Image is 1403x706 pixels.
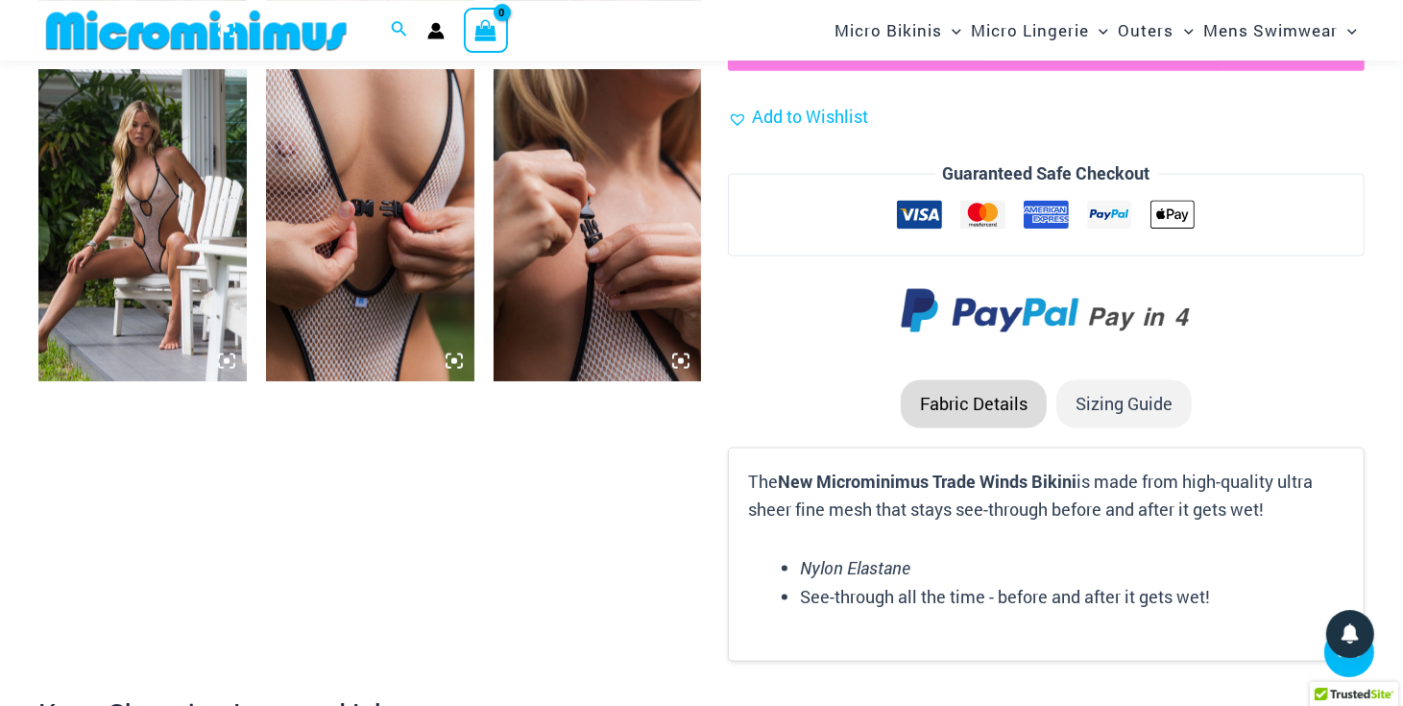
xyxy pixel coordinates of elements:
[391,18,408,43] a: Search icon link
[1203,6,1338,55] span: Mens Swimwear
[266,69,474,381] img: Trade Winds Ivory/Ink 819 One Piece
[966,6,1113,55] a: Micro LingerieMenu ToggleMenu Toggle
[901,380,1047,428] li: Fabric Details
[1174,6,1194,55] span: Menu Toggle
[942,6,961,55] span: Menu Toggle
[427,22,445,39] a: Account icon link
[1338,6,1357,55] span: Menu Toggle
[494,69,702,381] img: Trade Winds Ivory/Ink 819 One Piece
[971,6,1089,55] span: Micro Lingerie
[728,103,868,132] a: Add to Wishlist
[464,8,508,52] a: View Shopping Cart, empty
[1198,6,1362,55] a: Mens SwimwearMenu ToggleMenu Toggle
[800,583,1344,612] li: See-through all the time - before and after it gets wet!
[1119,6,1174,55] span: Outers
[835,6,942,55] span: Micro Bikinis
[1056,380,1192,428] li: Sizing Guide
[748,468,1344,524] p: The is made from high-quality ultra sheer fine mesh that stays see-through before and after it ge...
[38,9,354,52] img: MM SHOP LOGO FLAT
[800,556,910,579] em: Nylon Elastane
[778,470,1076,493] b: New Microminimus Trade Winds Bikini
[1089,6,1108,55] span: Menu Toggle
[827,3,1365,58] nav: Site Navigation
[752,105,868,128] span: Add to Wishlist
[1114,6,1198,55] a: OutersMenu ToggleMenu Toggle
[38,69,247,381] img: Trade Winds Ivory/Ink 819 One Piece
[935,159,1158,188] legend: Guaranteed Safe Checkout
[830,6,966,55] a: Micro BikinisMenu ToggleMenu Toggle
